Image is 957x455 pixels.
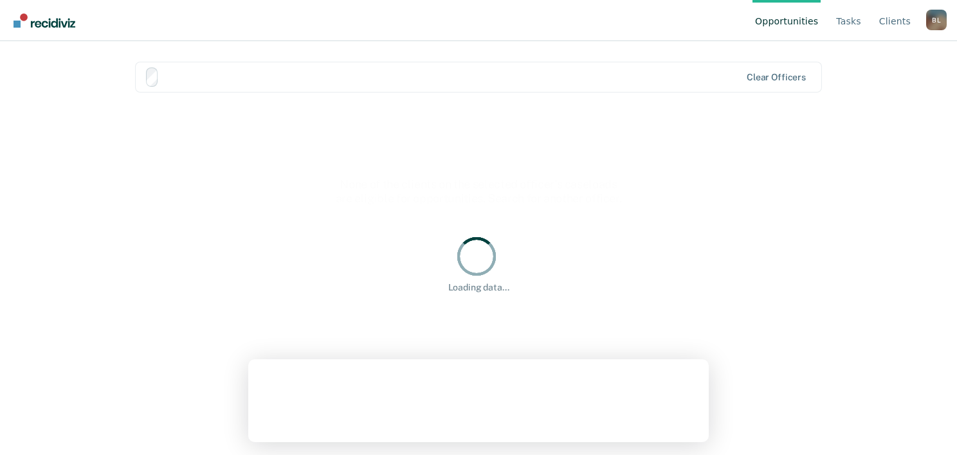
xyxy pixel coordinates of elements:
iframe: Intercom live chat [913,411,944,442]
img: Recidiviz [14,13,75,28]
div: Clear officers [747,72,806,83]
div: B L [926,10,947,30]
iframe: Survey by Kim from Recidiviz [248,359,709,442]
button: Profile dropdown button [926,10,947,30]
div: Loading data... [448,282,509,293]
